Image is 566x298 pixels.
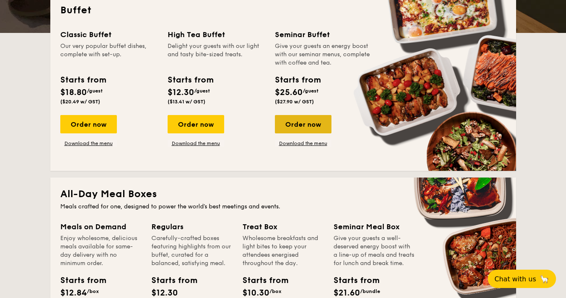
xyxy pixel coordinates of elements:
div: Starts from [168,74,213,86]
div: Meals crafted for one, designed to power the world's best meetings and events. [60,203,506,211]
div: Starts from [60,74,106,86]
span: 🦙 [539,274,549,284]
span: $21.60 [334,288,360,298]
div: Order now [60,115,117,133]
span: $18.80 [60,88,87,98]
div: Seminar Buffet [275,29,372,40]
div: Meals on Demand [60,221,141,233]
div: Treat Box [242,221,324,233]
span: $12.30 [151,288,178,298]
a: Download the menu [168,140,224,147]
div: Starts from [242,274,280,287]
div: Our very popular buffet dishes, complete with set-up. [60,42,158,67]
div: Carefully-crafted boxes featuring highlights from our buffet, curated for a balanced, satisfying ... [151,234,232,268]
div: Order now [168,115,224,133]
div: Give your guests a well-deserved energy boost with a line-up of meals and treats for lunch and br... [334,234,415,268]
div: Wholesome breakfasts and light bites to keep your attendees energised throughout the day. [242,234,324,268]
span: $12.84 [60,288,87,298]
span: /box [87,288,99,294]
span: /bundle [360,288,380,294]
div: Starts from [334,274,371,287]
div: Order now [275,115,331,133]
span: /guest [87,88,103,94]
span: $12.30 [168,88,194,98]
div: Starts from [151,274,189,287]
div: Seminar Meal Box [334,221,415,233]
span: Chat with us [494,275,536,283]
div: Enjoy wholesome, delicious meals available for same-day delivery with no minimum order. [60,234,141,268]
a: Download the menu [275,140,331,147]
span: /box [269,288,282,294]
h2: Buffet [60,4,506,17]
div: Starts from [275,74,320,86]
a: Download the menu [60,140,117,147]
h2: All-Day Meal Boxes [60,188,506,201]
div: Delight your guests with our light and tasty bite-sized treats. [168,42,265,67]
div: High Tea Buffet [168,29,265,40]
span: ($27.90 w/ GST) [275,99,314,105]
button: Chat with us🦙 [488,270,556,288]
span: ($20.49 w/ GST) [60,99,100,105]
span: ($13.41 w/ GST) [168,99,205,105]
div: Regulars [151,221,232,233]
span: /guest [303,88,319,94]
div: Classic Buffet [60,29,158,40]
span: $25.60 [275,88,303,98]
span: /guest [194,88,210,94]
span: $10.30 [242,288,269,298]
div: Give your guests an energy boost with our seminar menus, complete with coffee and tea. [275,42,372,67]
div: Starts from [60,274,98,287]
